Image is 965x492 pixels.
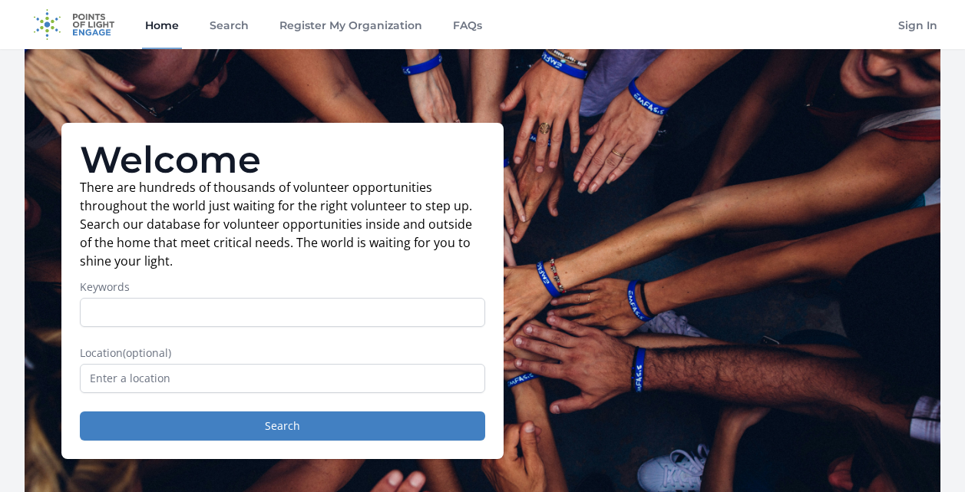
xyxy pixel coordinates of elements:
[80,411,485,441] button: Search
[80,279,485,295] label: Keywords
[80,178,485,270] p: There are hundreds of thousands of volunteer opportunities throughout the world just waiting for ...
[80,141,485,178] h1: Welcome
[123,345,171,360] span: (optional)
[80,364,485,393] input: Enter a location
[80,345,485,361] label: Location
